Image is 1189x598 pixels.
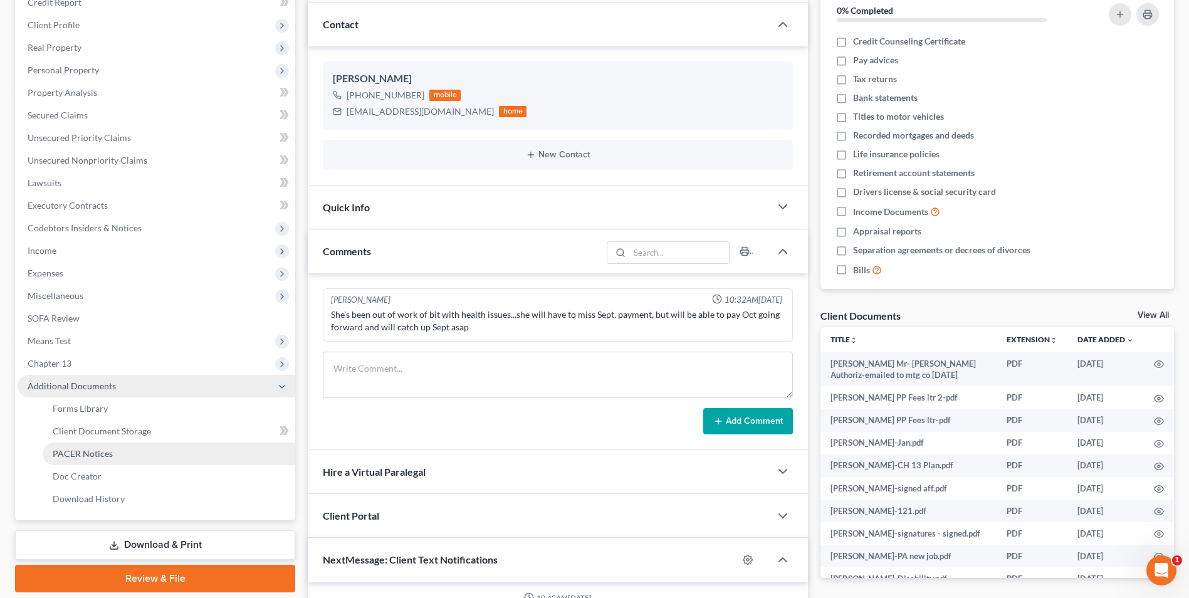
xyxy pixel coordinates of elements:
span: Secured Claims [28,110,88,120]
i: unfold_more [850,337,857,344]
button: Add Comment [703,408,793,434]
div: [PHONE_NUMBER] [347,89,424,102]
iframe: Intercom live chat [1146,555,1176,585]
i: expand_more [1126,337,1134,344]
span: 10:32AM[DATE] [725,294,782,306]
td: [PERSON_NAME]-121.pdf [820,500,997,522]
span: Credit Counseling Certificate [853,35,965,48]
i: unfold_more [1050,337,1057,344]
span: Lawsuits [28,177,61,188]
span: Property Analysis [28,87,97,98]
td: PDF [997,567,1067,590]
span: Real Property [28,42,81,53]
span: Additional Documents [28,380,116,391]
td: [DATE] [1067,477,1144,500]
span: Doc Creator [53,471,102,481]
a: Download & Print [15,530,295,560]
div: mobile [429,90,461,101]
span: Bills [853,264,870,276]
a: Property Analysis [18,81,295,104]
span: Contact [323,18,359,30]
td: PDF [997,545,1067,567]
td: [PERSON_NAME]-signatures - signed.pdf [820,522,997,545]
span: Unsecured Priority Claims [28,132,131,143]
span: SOFA Review [28,313,80,323]
span: Separation agreements or decrees of divorces [853,244,1030,256]
a: Lawsuits [18,172,295,194]
a: Extensionunfold_more [1007,335,1057,344]
td: [DATE] [1067,432,1144,454]
a: Client Document Storage [43,420,295,443]
span: Titles to motor vehicles [853,110,944,123]
span: Codebtors Insiders & Notices [28,223,142,233]
td: [PERSON_NAME]-PA new job.pdf [820,545,997,567]
span: Download History [53,493,125,504]
span: Income Documents [853,206,928,218]
span: Executory Contracts [28,200,108,211]
span: Income [28,245,56,256]
span: Miscellaneous [28,290,83,301]
span: Pay advices [853,54,898,66]
span: Unsecured Nonpriority Claims [28,155,147,165]
span: Forms Library [53,403,108,414]
a: Unsecured Priority Claims [18,127,295,149]
a: View All [1138,311,1169,320]
span: Expenses [28,268,63,278]
a: Date Added expand_more [1077,335,1134,344]
td: PDF [997,352,1067,387]
td: [PERSON_NAME]-Disability.pdf [820,567,997,590]
span: Comments [323,245,371,257]
a: Unsecured Nonpriority Claims [18,149,295,172]
div: [PERSON_NAME] [331,294,390,306]
a: Secured Claims [18,104,295,127]
span: Client Profile [28,19,80,30]
div: [EMAIL_ADDRESS][DOMAIN_NAME] [347,105,494,118]
span: Means Test [28,335,71,346]
span: Personal Property [28,65,99,75]
span: Quick Info [323,201,370,213]
span: NextMessage: Client Text Notifications [323,553,498,565]
td: [PERSON_NAME] Mr- [PERSON_NAME] Authoriz-emailed to mtg co [DATE] [820,352,997,387]
span: Recorded mortgages and deeds [853,129,974,142]
span: Client Document Storage [53,426,151,436]
a: SOFA Review [18,307,295,330]
td: PDF [997,409,1067,432]
span: 1 [1172,555,1182,565]
td: [PERSON_NAME] PP Fees ltr 2-pdf [820,386,997,409]
div: Client Documents [820,309,901,322]
a: Forms Library [43,397,295,420]
td: [DATE] [1067,454,1144,477]
td: PDF [997,386,1067,409]
div: home [499,106,526,117]
td: [DATE] [1067,352,1144,387]
a: Executory Contracts [18,194,295,217]
td: [PERSON_NAME]-CH 13 Plan.pdf [820,454,997,477]
span: Client Portal [323,510,379,522]
div: [PERSON_NAME] [333,71,783,87]
span: PACER Notices [53,448,113,459]
td: [DATE] [1067,545,1144,567]
span: Chapter 13 [28,358,71,369]
a: PACER Notices [43,443,295,465]
button: New Contact [333,150,783,160]
td: PDF [997,522,1067,545]
span: Tax returns [853,73,897,85]
a: Doc Creator [43,465,295,488]
span: Retirement account statements [853,167,975,179]
div: She's been out of work of bit with health issues...she will have to miss Sept. payment, but will ... [331,308,785,333]
td: PDF [997,500,1067,522]
td: [DATE] [1067,409,1144,432]
span: Life insurance policies [853,148,940,160]
a: Download History [43,488,295,510]
td: PDF [997,432,1067,454]
td: [PERSON_NAME] PP Fees ltr-pdf [820,409,997,432]
td: [DATE] [1067,522,1144,545]
td: PDF [997,454,1067,477]
a: Titleunfold_more [830,335,857,344]
td: [DATE] [1067,567,1144,590]
span: Drivers license & social security card [853,186,996,198]
td: [PERSON_NAME]-Jan.pdf [820,432,997,454]
td: [DATE] [1067,500,1144,522]
td: [PERSON_NAME]-signed aff.pdf [820,477,997,500]
td: PDF [997,477,1067,500]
